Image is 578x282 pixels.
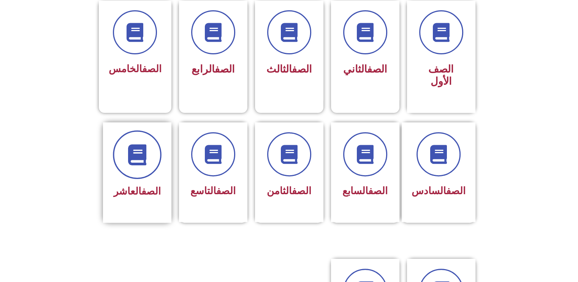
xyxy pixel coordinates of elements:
span: الثامن [267,185,311,196]
span: الثاني [343,63,387,75]
a: الصف [367,63,387,75]
a: الصف [292,185,311,196]
a: الصف [446,185,466,196]
a: الصف [216,185,236,196]
span: الثالث [266,63,312,75]
a: الصف [141,185,161,197]
span: السادس [412,185,466,196]
a: الصف [142,63,162,74]
a: الصف [215,63,235,75]
span: الخامس [109,63,162,74]
span: التاسع [190,185,236,196]
a: الصف [292,63,312,75]
span: الرابع [192,63,235,75]
span: السابع [342,185,388,196]
span: العاشر [114,185,161,197]
span: الصف الأول [428,63,454,87]
a: الصف [368,185,388,196]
